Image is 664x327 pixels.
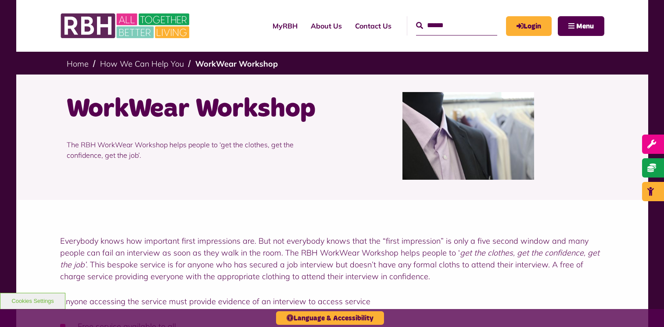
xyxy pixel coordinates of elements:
a: Contact Us [348,14,398,38]
button: Language & Accessibility [276,311,384,325]
a: MyRBH [506,16,552,36]
em: get the clothes, get the confidence, get the job’ [60,248,599,270]
img: Workwear Shop 1 [402,92,534,180]
p: Anyone accessing the service must provide evidence of an interview to access service [60,295,604,307]
p: Everybody knows how important first impressions are. But not everybody knows that the “first impr... [60,235,604,282]
span: Menu [576,23,594,30]
a: About Us [304,14,348,38]
a: How We Can Help You [100,59,184,69]
a: WorkWear Workshop [195,59,278,69]
button: Navigation [558,16,604,36]
a: MyRBH [266,14,304,38]
iframe: Netcall Web Assistant for live chat [625,288,664,327]
a: Home [67,59,89,69]
img: RBH [60,9,192,43]
h1: WorkWear Workshop [67,92,326,126]
p: The RBH WorkWear Workshop helps people to ‘get the clothes, get the confidence, get the job’. [67,126,326,174]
